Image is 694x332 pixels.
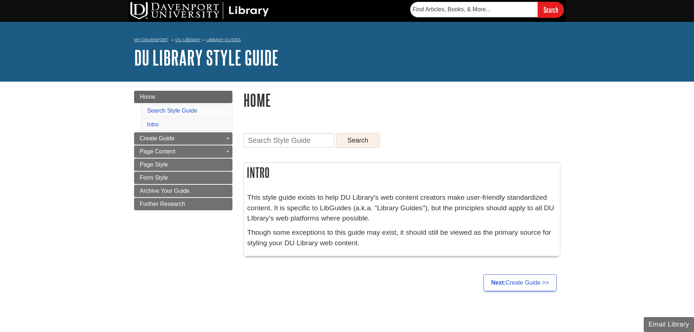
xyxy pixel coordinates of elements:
[134,35,560,47] nav: breadcrumb
[134,91,232,103] a: Home
[140,175,168,181] span: Form Style
[147,121,159,128] a: Intro
[538,2,564,17] input: Search
[134,159,232,171] a: Page Style
[134,91,232,210] div: Guide Page Menu
[247,192,556,224] p: This style guide exists to help DU Library's web content creators make user-friendly standardized...
[134,145,232,158] a: Page Content
[134,185,232,197] a: Archive Your Guide
[140,188,190,194] span: Archive Your Guide
[140,148,176,155] span: Page Content
[140,161,168,168] span: Page Style
[134,37,168,43] a: My Davenport
[244,163,560,182] h2: Intro
[243,91,560,109] h1: Home
[206,37,241,42] a: Library Guides
[147,108,197,114] a: Search Style Guide
[134,132,232,145] a: Create Guide
[140,94,156,100] span: Home
[140,135,175,141] span: Create Guide
[644,317,694,332] button: Email Library
[410,2,564,17] form: Searches DU Library's articles, books, and more
[134,198,232,210] a: Further Research
[130,2,269,19] img: DU Library
[247,227,556,249] p: Though some exceptions to this guide may exist, it should still be viewed as the primary source f...
[140,201,185,207] span: Further Research
[491,280,506,286] strong: Next:
[134,172,232,184] a: Form Style
[243,133,334,148] input: Search Style Guide
[483,274,556,291] a: Next:Create Guide >>
[336,133,380,148] button: Search
[134,46,279,69] a: DU Library Style Guide
[410,2,538,17] input: Find Articles, Books, & More...
[175,37,200,42] a: DU Library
